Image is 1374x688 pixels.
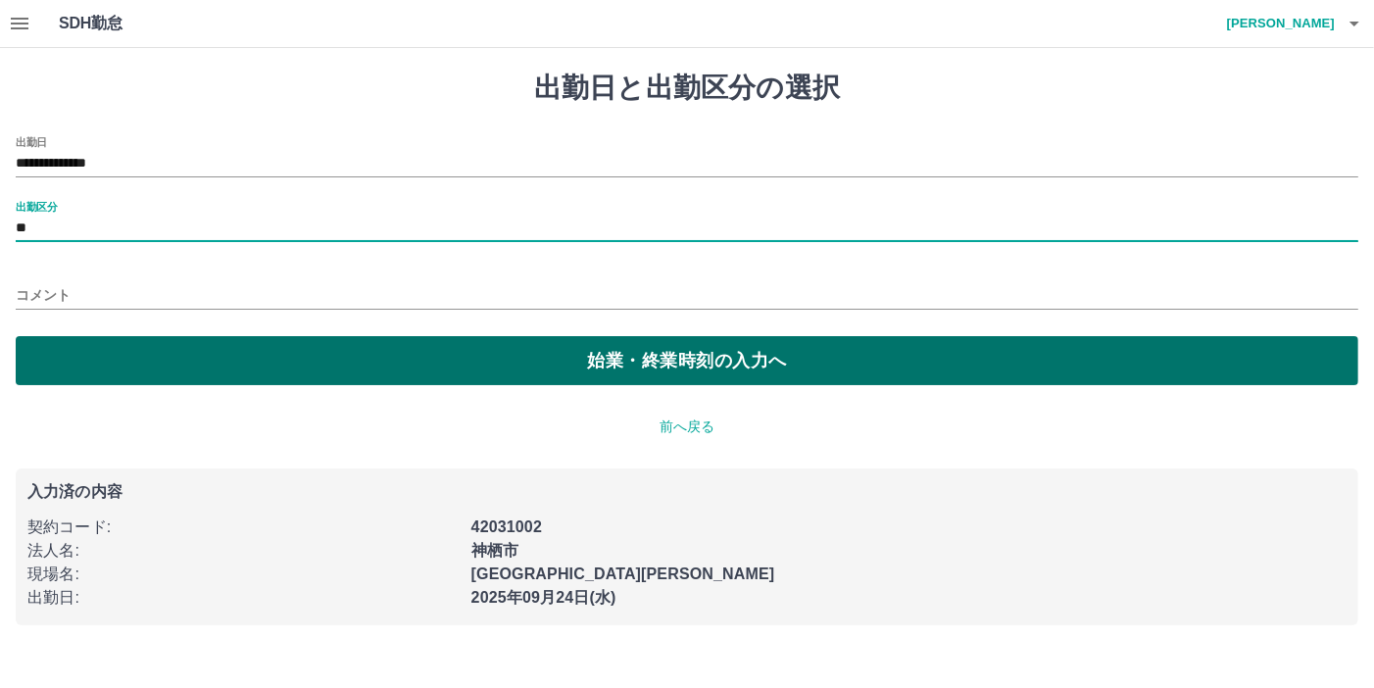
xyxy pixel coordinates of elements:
[471,589,616,606] b: 2025年09月24日(水)
[27,516,460,539] p: 契約コード :
[16,134,47,149] label: 出勤日
[471,565,775,582] b: [GEOGRAPHIC_DATA][PERSON_NAME]
[16,336,1358,385] button: 始業・終業時刻の入力へ
[16,199,57,214] label: 出勤区分
[16,417,1358,437] p: 前へ戻る
[27,586,460,610] p: 出勤日 :
[16,72,1358,105] h1: 出勤日と出勤区分の選択
[27,539,460,563] p: 法人名 :
[471,542,518,559] b: 神栖市
[27,484,1347,500] p: 入力済の内容
[471,518,542,535] b: 42031002
[27,563,460,586] p: 現場名 :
